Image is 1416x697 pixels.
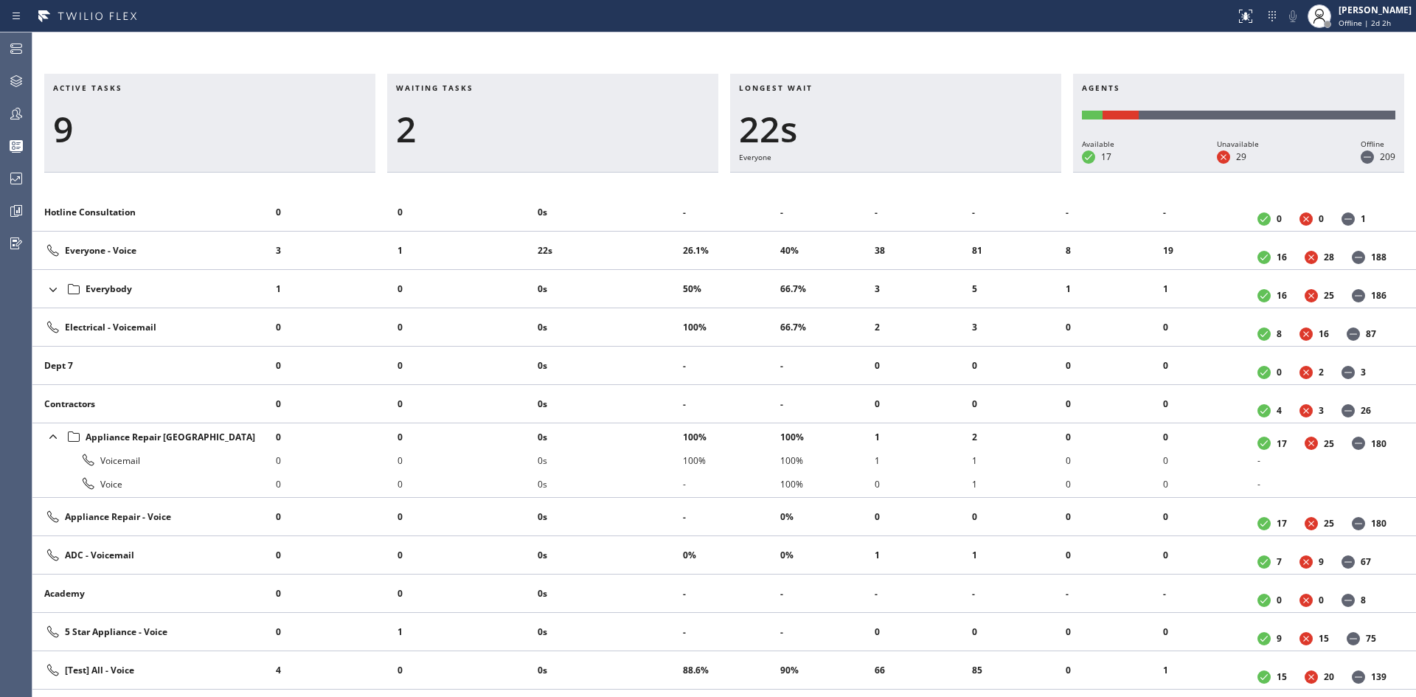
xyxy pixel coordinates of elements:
dd: 17 [1101,150,1111,163]
dt: Offline [1342,404,1355,417]
dt: Available [1257,404,1271,417]
li: - [1066,201,1163,224]
dd: 186 [1371,289,1386,302]
li: 0s [538,582,683,606]
div: Voicemail [44,451,264,469]
div: ADC - Voicemail [44,547,264,564]
li: 0 [276,354,398,378]
li: 0 [1163,448,1257,472]
li: 0 [1163,620,1257,644]
li: 0 [1163,316,1257,339]
dt: Offline [1347,327,1360,341]
dt: Offline [1361,150,1374,164]
li: 0s [538,277,683,301]
dd: 180 [1371,517,1386,530]
li: - [683,201,780,224]
dd: 16 [1277,251,1287,263]
li: 0s [538,620,683,644]
li: - [1257,472,1398,496]
dd: 15 [1277,670,1287,683]
li: 0 [1163,354,1257,378]
li: 0% [780,544,875,567]
li: 0 [972,354,1066,378]
li: 66 [875,659,972,682]
li: 0 [1066,505,1163,529]
li: 3 [972,316,1066,339]
dt: Available [1257,251,1271,264]
li: 0 [1163,505,1257,529]
li: 0 [276,425,398,448]
span: Active tasks [53,83,122,93]
li: 1 [1163,277,1257,301]
dt: Offline [1352,251,1365,264]
li: 100% [780,472,875,496]
li: - [683,505,780,529]
div: 22s [739,108,1052,150]
li: 0s [538,201,683,224]
li: 0 [1066,448,1163,472]
li: 1 [972,472,1066,496]
dd: 2 [1319,366,1324,378]
dt: Offline [1347,632,1360,645]
li: - [683,472,780,496]
div: 2 [396,108,709,150]
li: - [875,582,972,606]
li: - [1163,201,1257,224]
li: 0 [398,354,538,378]
li: 0 [398,277,538,301]
div: Electrical - Voicemail [44,319,264,336]
li: - [780,582,875,606]
div: Unavailable: 29 [1103,111,1138,119]
li: 66.7% [780,316,875,339]
li: - [875,201,972,224]
dd: 209 [1380,150,1395,163]
li: 0 [875,392,972,416]
div: 9 [53,108,367,150]
li: 1 [875,448,972,472]
li: 0 [1066,316,1163,339]
li: 0 [276,582,398,606]
div: Everyone [739,150,1052,164]
dt: Available [1257,594,1271,607]
li: - [683,354,780,378]
dt: Offline [1342,212,1355,226]
li: 0 [398,472,538,496]
dt: Unavailable [1299,555,1313,569]
li: 0 [1163,544,1257,567]
div: Academy [44,587,264,600]
dd: 3 [1361,366,1366,378]
dd: 25 [1324,289,1334,302]
span: Offline | 2d 2h [1339,18,1391,28]
li: 0 [398,201,538,224]
li: 0 [398,544,538,567]
li: - [780,392,875,416]
div: Voice [44,475,264,493]
div: Unavailable [1217,137,1259,150]
dd: 25 [1324,437,1334,450]
li: 0% [683,544,780,567]
dd: 0 [1319,594,1324,606]
li: 1 [875,425,972,448]
li: 38 [875,239,972,263]
li: 50% [683,277,780,301]
li: 0s [538,659,683,682]
dt: Unavailable [1299,212,1313,226]
dt: Unavailable [1305,517,1318,530]
dt: Offline [1342,555,1355,569]
li: 0% [780,505,875,529]
li: 0 [1066,544,1163,567]
dt: Available [1257,670,1271,684]
div: Offline: 209 [1139,111,1395,119]
li: 100% [683,448,780,472]
dd: 9 [1319,555,1324,568]
dt: Offline [1342,366,1355,379]
div: Everyone - Voice [44,242,264,260]
div: Contractors [44,398,264,410]
span: Agents [1082,83,1120,93]
dd: 15 [1319,632,1329,645]
li: 2 [875,316,972,339]
li: 100% [780,448,875,472]
dt: Offline [1352,437,1365,450]
dd: 17 [1277,437,1287,450]
li: 19 [1163,239,1257,263]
